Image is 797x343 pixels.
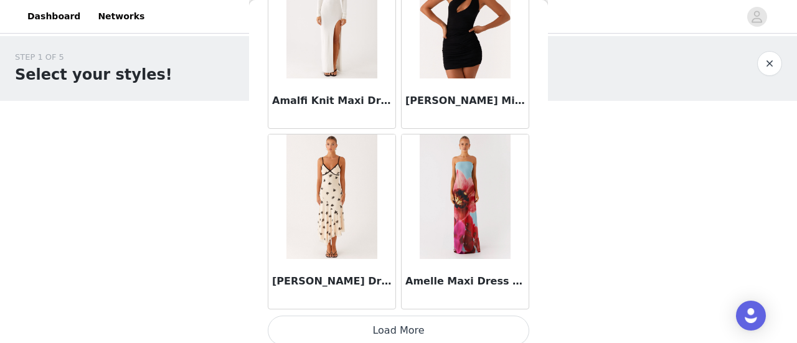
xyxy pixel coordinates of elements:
img: Amelia Midi Dress - Nude [286,134,377,259]
div: STEP 1 OF 5 [15,51,172,63]
h3: Amelle Maxi Dress - Turquoise Bloom [405,274,525,289]
img: Amelle Maxi Dress - Turquoise Bloom [420,134,510,259]
h3: Amalfi Knit Maxi Dress - White [272,93,392,108]
a: Networks [90,2,152,31]
h3: [PERSON_NAME] Dress - Nude [272,274,392,289]
h3: [PERSON_NAME] Mini Dress - Black [405,93,525,108]
div: avatar [751,7,763,27]
a: Dashboard [20,2,88,31]
h1: Select your styles! [15,63,172,86]
div: Open Intercom Messenger [736,301,766,331]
